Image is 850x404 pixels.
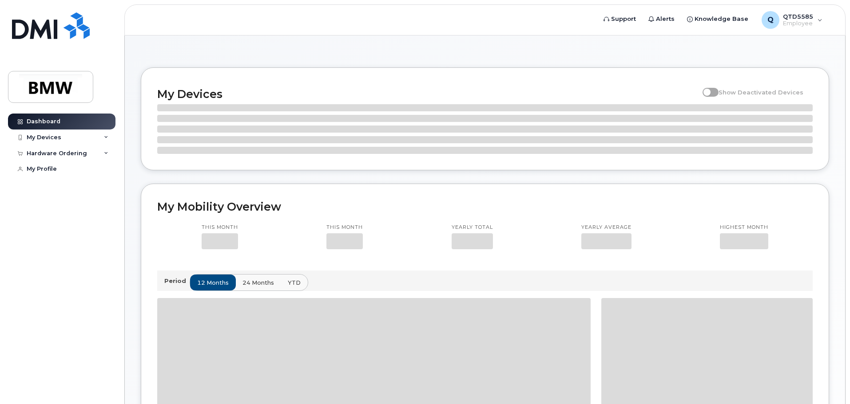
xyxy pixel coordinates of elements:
h2: My Mobility Overview [157,200,813,213]
p: Highest month [720,224,768,231]
p: Period [164,277,190,285]
span: YTD [288,278,301,287]
p: Yearly average [581,224,632,231]
p: This month [326,224,363,231]
p: Yearly total [452,224,493,231]
h2: My Devices [157,87,698,101]
span: 24 months [242,278,274,287]
input: Show Deactivated Devices [703,84,710,91]
p: This month [202,224,238,231]
span: Show Deactivated Devices [719,89,803,96]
